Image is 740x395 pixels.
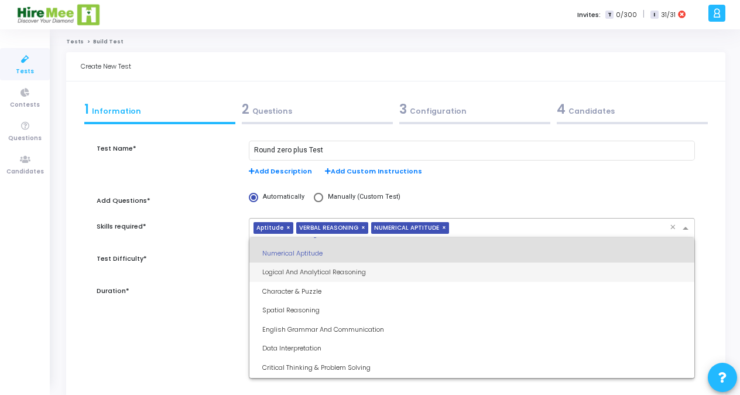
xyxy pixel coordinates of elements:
span: Tests [16,67,34,77]
label: Test Name* [97,144,136,154]
label: Duration* [97,286,129,296]
span: | [643,8,645,21]
div: Create New Test [81,52,131,81]
span: I [650,11,658,19]
span: Manually (Custom Test) [323,192,400,202]
div: English Grammar And Communication [262,325,688,335]
span: × [442,222,449,234]
span: 3 [399,100,407,118]
span: 0/300 [616,10,637,20]
div: Critical Thinking & Problem Solving [262,363,688,373]
a: 1Information [81,96,238,128]
a: 3Configuration [396,96,553,128]
a: 2Questions [238,96,396,128]
nav: breadcrumb [66,38,725,46]
span: 4 [557,100,566,118]
span: 2 [242,100,249,118]
label: Test Difficulty* [97,254,147,264]
label: Skills required* [97,222,146,231]
span: × [286,222,293,234]
div: Numerical Aptitude [262,248,688,258]
span: Contests [10,100,40,110]
span: × [361,222,368,234]
label: Invites: [577,10,601,20]
div: Candidates [557,100,708,119]
div: Data Interpretation [262,343,688,353]
span: Questions [8,134,42,144]
span: Automatically [258,192,304,202]
div: Logical And Analytical Reasoning [262,267,688,277]
span: Add Description [249,166,312,176]
span: 1 [84,100,89,118]
span: NUMERICAL APTITUDE [371,222,442,234]
div: Configuration [399,100,550,119]
span: VERBAL REASONING [296,222,361,234]
span: Clear all [670,222,680,234]
ng-dropdown-panel: Options list [249,237,695,379]
label: Add Questions* [97,196,150,206]
span: Add Custom Instructions [325,166,422,176]
div: Information [84,100,235,119]
span: Aptitude [253,222,286,234]
div: Character & Puzzle [262,287,688,297]
span: 31/31 [661,10,676,20]
a: Tests [66,38,84,45]
span: Candidates [6,167,44,177]
a: 4Candidates [553,96,711,128]
img: logo [16,3,101,26]
div: Spatial Reasoning [262,305,688,315]
div: Questions [242,100,393,119]
span: Build Test [93,38,123,45]
span: T [605,11,613,19]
